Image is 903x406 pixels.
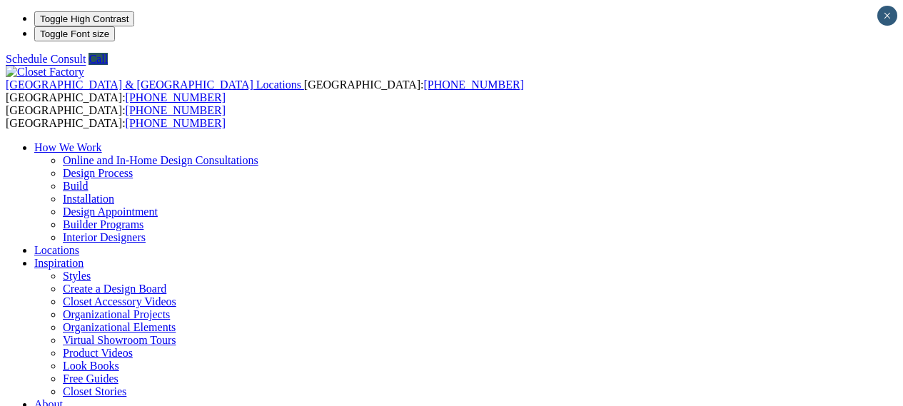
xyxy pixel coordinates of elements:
span: [GEOGRAPHIC_DATA] & [GEOGRAPHIC_DATA] Locations [6,78,301,91]
a: Organizational Elements [63,321,176,333]
a: Online and In-Home Design Consultations [63,154,258,166]
a: Call [89,53,108,65]
span: [GEOGRAPHIC_DATA]: [GEOGRAPHIC_DATA]: [6,78,524,103]
a: Virtual Showroom Tours [63,334,176,346]
a: [PHONE_NUMBER] [126,104,226,116]
a: Closet Accessory Videos [63,295,176,308]
a: Build [63,180,89,192]
a: [PHONE_NUMBER] [126,91,226,103]
a: [PHONE_NUMBER] [423,78,523,91]
a: Free Guides [63,372,118,385]
a: Styles [63,270,91,282]
button: Toggle High Contrast [34,11,134,26]
a: Design Appointment [63,205,158,218]
a: Interior Designers [63,231,146,243]
a: Product Videos [63,347,133,359]
a: How We Work [34,141,102,153]
span: Toggle Font size [40,29,109,39]
button: Close [877,6,897,26]
img: Closet Factory [6,66,84,78]
a: [PHONE_NUMBER] [126,117,226,129]
a: Locations [34,244,79,256]
a: Design Process [63,167,133,179]
button: Toggle Font size [34,26,115,41]
a: Inspiration [34,257,84,269]
a: Organizational Projects [63,308,170,320]
a: Create a Design Board [63,283,166,295]
span: Toggle High Contrast [40,14,128,24]
span: [GEOGRAPHIC_DATA]: [GEOGRAPHIC_DATA]: [6,104,226,129]
a: [GEOGRAPHIC_DATA] & [GEOGRAPHIC_DATA] Locations [6,78,304,91]
a: Schedule Consult [6,53,86,65]
a: Look Books [63,360,119,372]
a: Closet Stories [63,385,126,397]
a: Builder Programs [63,218,143,230]
a: Installation [63,193,114,205]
